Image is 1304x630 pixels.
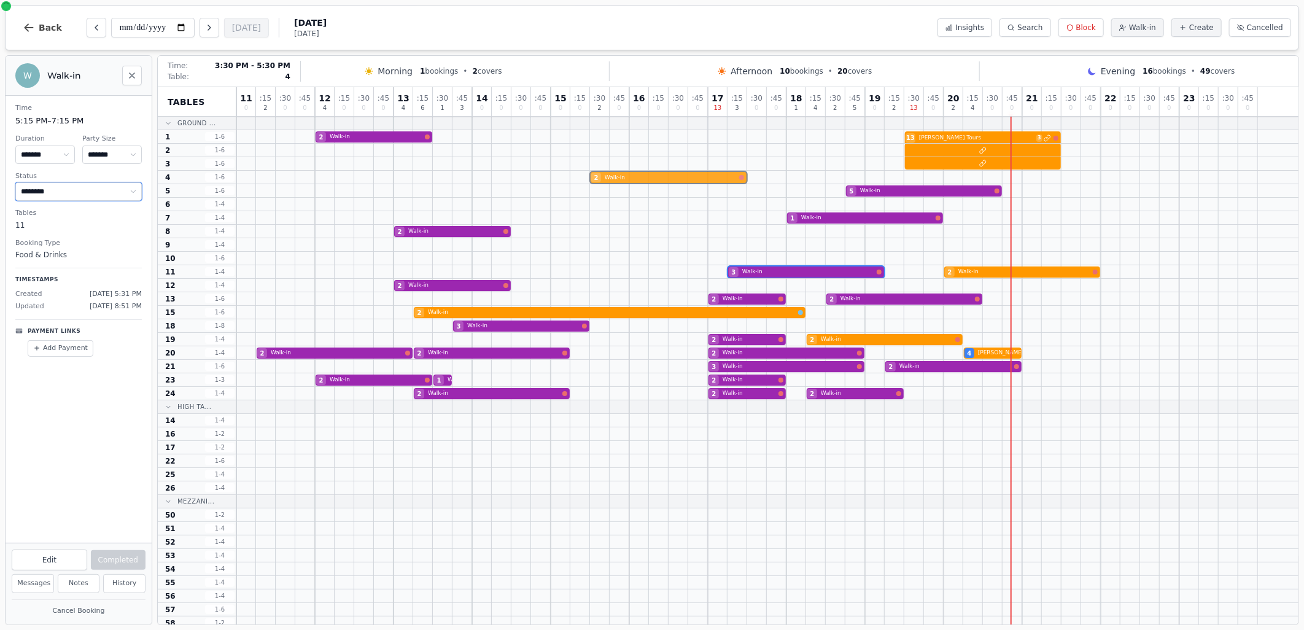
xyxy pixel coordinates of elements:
button: History [103,574,146,593]
span: : 45 [1006,95,1018,102]
span: 57 [165,605,176,615]
span: 2 [597,105,601,111]
span: 13 [397,94,409,103]
span: : 45 [456,95,468,102]
span: 54 [165,564,176,574]
span: Evening [1101,65,1135,77]
span: 4 [165,173,170,182]
span: 1 - 4 [205,281,235,290]
span: Walk-in [860,187,992,195]
span: 22 [1104,94,1116,103]
span: 1 - 8 [205,321,235,330]
span: bookings [780,66,823,76]
span: 0 [676,105,680,111]
span: 19 [869,94,880,103]
span: : 30 [908,95,920,102]
span: [PERSON_NAME] Tours [919,134,1034,142]
span: bookings [420,66,458,76]
span: : 15 [260,95,271,102]
span: 0 [1128,105,1131,111]
button: Back [13,13,72,42]
span: 3 [165,159,170,169]
span: : 45 [849,95,861,102]
span: Walk-in [448,376,468,384]
span: 0 [1109,105,1112,111]
span: : 30 [672,95,684,102]
span: 2 [260,349,265,358]
span: bookings [1143,66,1186,76]
span: 17 [165,443,176,453]
span: 18 [165,321,176,331]
span: 2 [165,146,170,155]
span: Walk-in [723,389,776,398]
span: 3 [460,105,464,111]
span: 0 [381,105,385,111]
span: Walk-in [821,335,953,344]
span: 2 [948,268,952,277]
span: Walk-in [723,295,776,303]
button: Notes [58,574,100,593]
dt: Duration [15,134,75,144]
span: [DATE] [294,29,327,39]
span: Walk-in [271,349,403,357]
span: : 45 [1085,95,1096,102]
span: 1 [165,132,170,142]
span: 14 [165,416,176,426]
span: : 30 [751,95,763,102]
span: 3 [712,362,716,371]
span: 2 [473,67,478,76]
span: Tables [168,96,205,108]
span: 1 - 4 [205,213,235,222]
span: 2 [417,389,422,399]
button: Walk-in [1111,18,1164,37]
span: 1 [440,105,444,111]
dd: 5:15 PM – 7:15 PM [15,115,142,127]
span: 0 [1069,105,1073,111]
span: 1 - 4 [205,591,235,601]
span: : 45 [928,95,939,102]
span: Walk-in [958,268,1090,276]
span: • [1191,66,1195,76]
span: 2 [712,335,716,344]
span: 2 [952,105,955,111]
span: 1 [420,67,425,76]
span: 5 [850,187,854,196]
span: : 15 [888,95,900,102]
span: 15 [554,94,566,103]
span: : 15 [1046,95,1057,102]
span: 2 [319,133,324,142]
span: : 30 [1222,95,1234,102]
span: 0 [244,105,248,111]
span: Walk-in [428,308,796,317]
span: 0 [1049,105,1053,111]
span: 2 [712,376,716,385]
span: Walk-in [330,133,422,141]
button: Close [122,66,142,85]
span: 2 [712,295,716,304]
span: 52 [165,537,176,547]
span: 1 - 2 [205,510,235,519]
span: High Ta... [177,402,211,411]
span: Walk-in [467,322,580,330]
span: : 30 [1144,95,1155,102]
span: Walk-in [1129,23,1156,33]
span: : 45 [535,95,546,102]
span: 50 [165,510,176,520]
span: : 15 [574,95,586,102]
span: : 15 [1203,95,1214,102]
span: Ground ... [177,119,216,128]
h2: Walk-in [47,69,115,82]
span: 53 [165,551,176,561]
span: [DATE] 5:31 PM [90,289,142,300]
span: 0 [342,105,346,111]
span: [DATE] [294,17,327,29]
span: 0 [1089,105,1092,111]
span: 0 [538,105,542,111]
span: 1 - 4 [205,267,235,276]
span: Walk-in [723,349,855,357]
span: : 15 [653,95,664,102]
span: 20 [165,348,176,358]
span: Walk-in [821,389,894,398]
span: : 45 [1242,95,1254,102]
span: 9 [165,240,170,250]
